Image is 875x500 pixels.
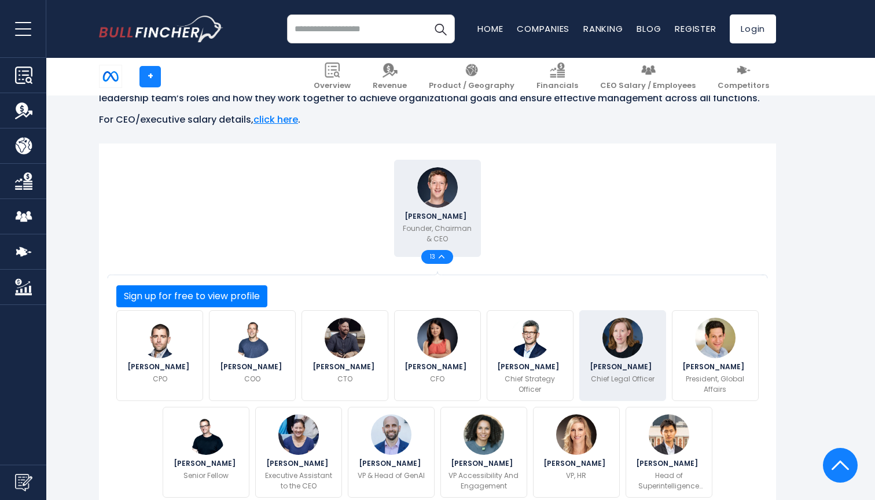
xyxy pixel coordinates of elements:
p: VP Accessibility And Engagement [448,470,520,491]
img: Jennifer Newstead [602,318,643,358]
img: Alexandr Wang [649,414,689,455]
img: META logo [100,65,122,87]
img: Andrew Bosworth [325,318,365,358]
a: Companies [517,23,569,35]
span: [PERSON_NAME] [220,363,285,370]
span: [PERSON_NAME] [174,460,239,467]
p: Chief Legal Officer [591,374,655,384]
a: Maxine Williams [PERSON_NAME] VP Accessibility And Engagement [440,407,527,498]
a: David Wehner [PERSON_NAME] Chief Strategy Officer [487,310,573,401]
a: Janelle Gale [PERSON_NAME] VP, HR [533,407,620,498]
p: COO [244,374,260,384]
span: [PERSON_NAME] [127,363,193,370]
img: Janelle Gale [556,414,597,455]
a: Chris Cox [PERSON_NAME] CPO [116,310,203,401]
a: Susan Li [PERSON_NAME] CFO [394,310,481,401]
span: [PERSON_NAME] [359,460,424,467]
img: Javier Olivan [232,318,273,358]
a: Competitors [711,58,776,95]
img: Ahmad Al-Dahle [371,414,411,455]
a: click here [253,113,298,126]
button: Sign up for free to view profile [116,285,267,307]
span: CEO Salary / Employees [600,81,696,91]
span: Revenue [373,81,407,91]
span: Financials [536,81,578,91]
a: Ranking [583,23,623,35]
a: Revenue [366,58,414,95]
p: Senior Fellow [183,470,229,481]
p: CTO [337,374,352,384]
span: [PERSON_NAME] [543,460,609,467]
a: Overview [307,58,358,95]
a: + [139,66,161,87]
span: Product / Geography [429,81,514,91]
img: Susan Li [417,318,458,358]
p: Chief Strategy Officer [494,374,566,395]
p: President, Global Affairs [679,374,751,395]
img: Mark Zuckerberg [417,167,458,208]
a: Mark Zuckerberg [PERSON_NAME] Founder, Chairman & CEO 13 [394,160,481,257]
span: Competitors [718,81,769,91]
a: CEO Salary / Employees [593,58,703,95]
p: VP & Head of GenAI [358,470,425,481]
a: Andrew Bosworth [PERSON_NAME] CTO [302,310,388,401]
a: Javier Olivan [PERSON_NAME] COO [209,310,296,401]
span: [PERSON_NAME] [590,363,655,370]
span: 13 [430,254,439,260]
a: Go to homepage [99,16,223,42]
a: Financials [530,58,585,95]
img: Chris Cox [139,318,180,358]
a: Product / Geography [422,58,521,95]
p: CFO [430,374,444,384]
img: Mike Schroepfer [186,414,226,455]
p: Head of Superintelligence Labs [633,470,705,491]
span: [PERSON_NAME] [405,213,470,220]
span: [PERSON_NAME] [266,460,332,467]
span: Overview [314,81,351,91]
a: Joel Kaplan [PERSON_NAME] President, Global Affairs [672,310,759,401]
span: [PERSON_NAME] [497,363,562,370]
p: Executive Assistant to the CEO [263,470,334,491]
img: David Wehner [510,318,550,358]
p: For CEO/executive salary details, . [99,114,776,126]
img: bullfincher logo [99,16,223,42]
a: Register [675,23,716,35]
span: [PERSON_NAME] [405,363,470,370]
a: Jennifer Newstead [PERSON_NAME] Chief Legal Officer [579,310,666,401]
a: Blog [637,23,661,35]
span: [PERSON_NAME] [636,460,701,467]
button: Search [426,14,455,43]
a: Login [730,14,776,43]
a: Ahmad Al-Dahle [PERSON_NAME] VP & Head of GenAI [348,407,435,498]
img: Maxine Williams [464,414,504,455]
a: Alexandr Wang [PERSON_NAME] Head of Superintelligence Labs [626,407,712,498]
p: VP, HR [566,470,586,481]
img: Andrea Besmehn [278,414,319,455]
span: [PERSON_NAME] [682,363,748,370]
span: [PERSON_NAME] [451,460,516,467]
a: Mike Schroepfer [PERSON_NAME] Senior Fellow [163,407,249,498]
span: [PERSON_NAME] [312,363,378,370]
img: Joel Kaplan [695,318,736,358]
p: This Meta Platforms org chart highlights the company’s organizational structure and leadership te... [99,69,776,105]
a: Home [477,23,503,35]
a: Andrea Besmehn [PERSON_NAME] Executive Assistant to the CEO [255,407,342,498]
p: Founder, Chairman & CEO [402,223,473,244]
p: CPO [153,374,167,384]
